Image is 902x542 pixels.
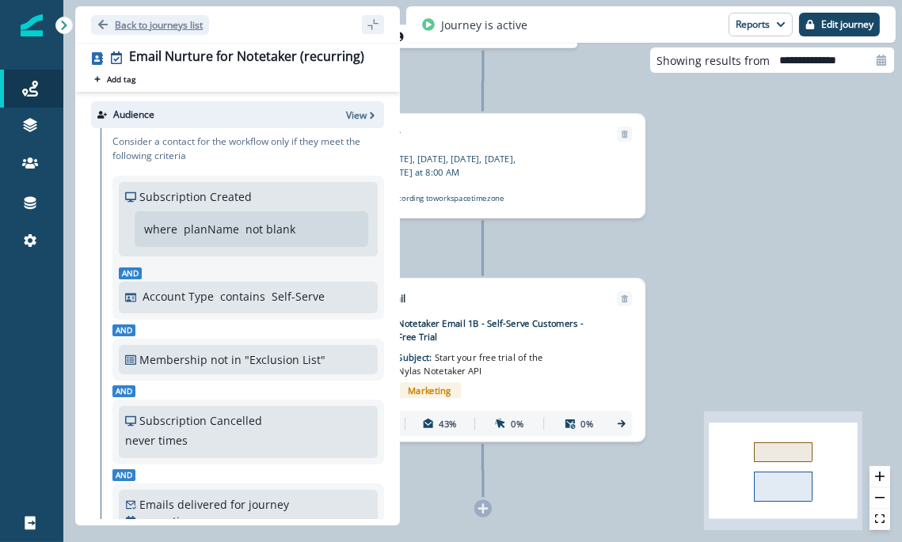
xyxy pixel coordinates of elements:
[211,351,242,368] p: not in
[112,324,135,336] span: And
[351,191,504,204] p: Scheduled according to workspace timezone
[821,19,873,30] p: Edit journey
[245,221,295,237] p: not blank
[107,74,135,84] p: Add tag
[129,49,364,66] div: Email Nurture for Notetaker (recurring)
[799,13,880,36] button: Edit journey
[113,108,154,122] p: Audience
[320,113,645,218] div: Add delayRemoveDelay until:[DATE], [DATE], [DATE], [DATE], [DATE] at 8:00 AMScheduled according t...
[580,417,593,430] p: 0%
[362,15,384,34] button: sidebar collapse toggle
[870,487,890,509] button: zoom out
[112,469,135,481] span: And
[870,466,890,487] button: zoom in
[398,343,556,377] p: Subject:
[353,127,400,142] p: Add delay
[346,108,367,122] p: View
[119,267,142,279] span: And
[21,14,43,36] img: Inflection
[398,382,461,398] span: Marketing
[115,18,203,32] p: Back to journeys list
[139,188,252,205] p: Subscription Created
[729,13,793,36] button: Reports
[173,513,202,529] p: times
[657,52,770,69] p: Showing results from
[112,135,384,163] p: Consider a contact for the workflow only if they meet the following criteria
[870,509,890,530] button: fit view
[353,291,405,306] p: Send email
[144,221,177,237] p: where
[272,288,325,305] p: Self-Serve
[139,412,262,429] p: Subscription Cancelled
[91,15,209,35] button: Go back
[184,221,239,237] p: planName
[439,417,456,430] p: 43%
[441,17,527,33] p: Journey is active
[125,432,155,449] p: never
[139,496,289,513] p: Emails delivered for journey
[346,108,378,122] button: View
[143,288,214,305] p: Account Type
[220,288,265,305] p: contains
[91,73,139,85] button: Add tag
[139,513,169,529] p: never
[112,385,135,397] span: And
[511,417,523,430] p: 0%
[398,316,600,343] p: Notetaker Email 1B - Self-Serve Customers - Free Trial
[139,351,207,368] p: Membership
[158,432,188,449] p: times
[384,152,542,179] p: [DATE], [DATE], [DATE], [DATE], [DATE] at 8:00 AM
[320,278,645,442] div: Send emailRemoveemail asset unavailableNotetaker Email 1B - Self-Serve Customers - Free TrialSubj...
[398,351,542,377] span: Start your free trial of the Nylas Notetaker API
[245,351,351,368] p: "Exclusion List"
